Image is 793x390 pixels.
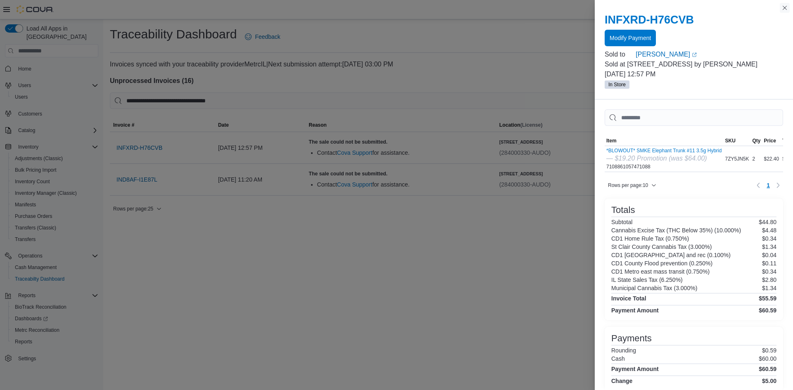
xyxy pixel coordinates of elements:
[611,243,712,250] h6: St Clair County Cannabis Tax (3.000%)
[611,260,712,267] h6: CD1 County Flood prevention (0.250%)
[763,179,773,192] ul: Pagination for table: MemoryTable from EuiInMemoryTable
[605,69,783,79] p: [DATE] 12:57 PM
[605,30,656,46] button: Modify Payment
[762,277,776,283] p: $2.80
[611,285,697,291] h6: Municipal Cannabis Tax (3.000%)
[762,136,781,146] button: Price
[611,347,636,354] h6: Rounding
[611,378,632,384] h4: Change
[762,154,781,164] div: $22.40
[605,80,629,89] span: In Store
[608,81,626,88] span: In Store
[762,252,776,258] p: $0.04
[763,179,773,192] button: Page 1 of 1
[611,366,659,372] h4: Payment Amount
[692,52,697,57] svg: External link
[611,235,689,242] h6: CD1 Home Rule Tax (0.750%)
[605,13,783,26] h2: INFXRD-H76CVB
[606,154,722,163] div: — $19.20 Promotion (was $64.00)
[605,180,660,190] button: Rows per page:10
[611,268,710,275] h6: CD1 Metro east mass transit (0.750%)
[611,227,741,234] h6: Cannabis Excise Tax (THC Below 35%) (10.000%)
[611,295,646,302] h4: Invoice Total
[605,109,783,126] input: This is a search bar. As you type, the results lower in the page will automatically filter.
[611,219,632,225] h6: Subtotal
[611,252,731,258] h6: CD1 [GEOGRAPHIC_DATA] and rec (0.100%)
[767,181,770,189] span: 1
[608,182,648,189] span: Rows per page : 10
[762,347,776,354] p: $0.59
[762,378,776,384] h4: $5.00
[611,333,652,343] h3: Payments
[606,148,722,170] div: 7108861057471088
[762,260,776,267] p: $0.11
[753,179,783,192] nav: Pagination for table: MemoryTable from EuiInMemoryTable
[610,34,651,42] span: Modify Payment
[723,136,750,146] button: SKU
[611,205,635,215] h3: Totals
[606,137,617,144] span: Item
[753,180,763,190] button: Previous page
[725,156,749,162] span: 7ZY5JN5K
[605,136,723,146] button: Item
[762,285,776,291] p: $1.34
[605,50,634,59] div: Sold to
[762,243,776,250] p: $1.34
[759,307,776,314] h4: $60.59
[762,227,776,234] p: $4.48
[611,307,659,314] h4: Payment Amount
[759,219,776,225] p: $44.80
[759,355,776,362] p: $60.00
[605,59,783,69] p: Sold at [STREET_ADDRESS] by [PERSON_NAME]
[762,235,776,242] p: $0.34
[780,3,790,13] button: Close this dialog
[773,180,783,190] button: Next page
[762,268,776,275] p: $0.34
[725,137,735,144] span: SKU
[636,50,783,59] a: [PERSON_NAME]External link
[759,295,776,302] h4: $55.59
[751,154,762,164] div: 2
[764,137,776,144] span: Price
[611,355,625,362] h6: Cash
[751,136,762,146] button: Qty
[611,277,683,283] h6: IL State Sales Tax (6.250%)
[759,366,776,372] h4: $60.59
[753,137,761,144] span: Qty
[606,148,722,154] button: *BLOWOUT* SMKE Elephant Trunk #11 3.5g Hybrid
